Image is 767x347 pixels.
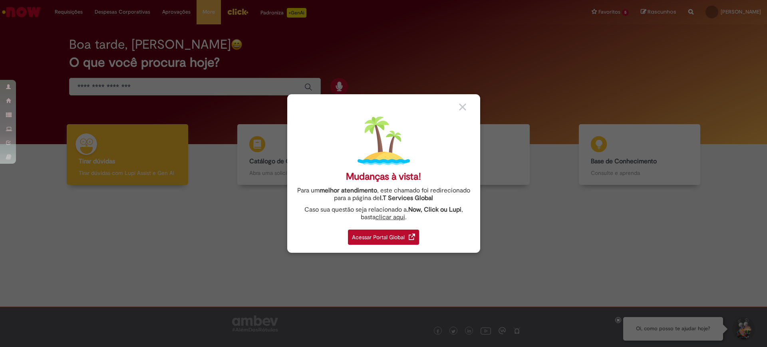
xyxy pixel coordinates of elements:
strong: .Now, Click ou Lupi [407,206,461,214]
img: close_button_grey.png [459,103,466,111]
img: island.png [358,115,410,167]
div: Acessar Portal Global [348,230,419,245]
div: Mudanças à vista! [346,171,421,182]
img: redirect_link.png [409,234,415,240]
div: Caso sua questão seja relacionado a , basta . [293,206,474,221]
a: clicar aqui [376,209,405,221]
a: I.T Services Global [380,190,433,202]
strong: melhor atendimento [320,186,377,194]
a: Acessar Portal Global [348,225,419,245]
div: Para um , este chamado foi redirecionado para a página de [293,187,474,202]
